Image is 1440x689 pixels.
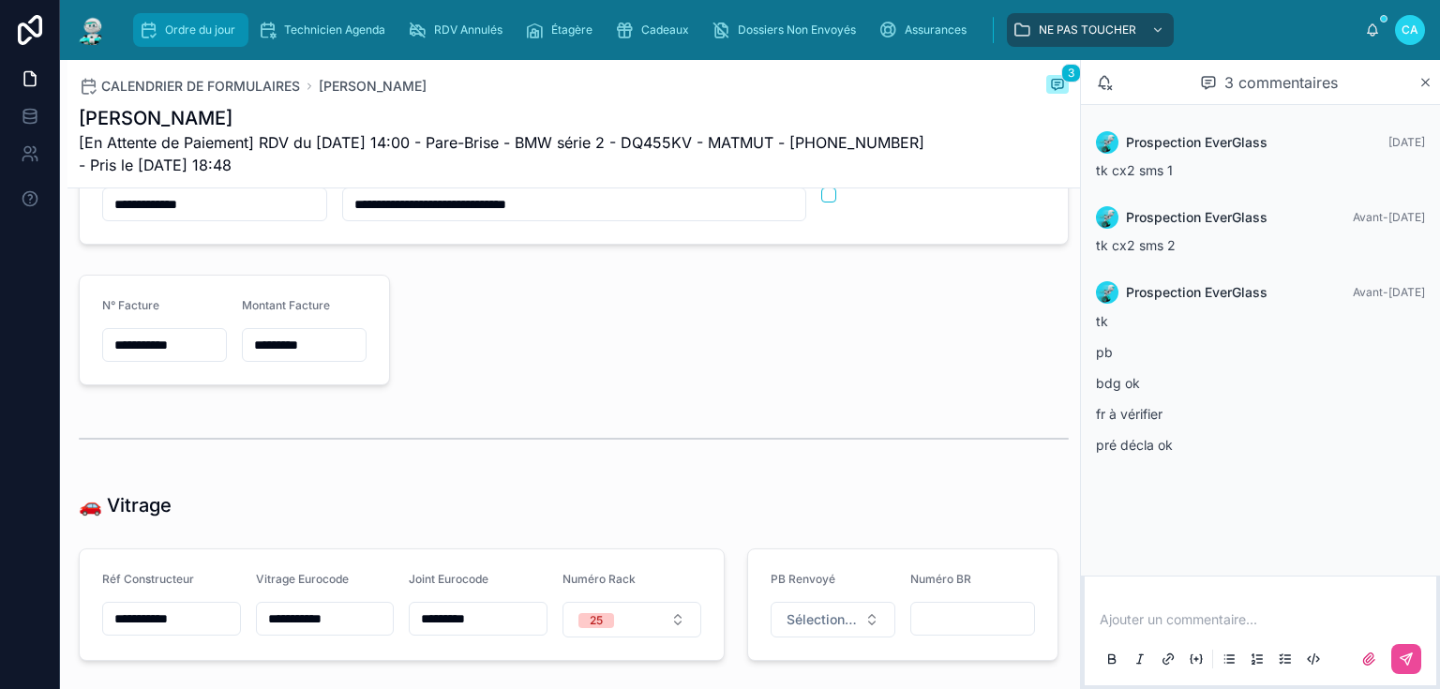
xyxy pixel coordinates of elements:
[133,13,248,47] a: Ordre du jour
[641,22,689,37] font: Cadeaux
[79,133,924,174] font: [En Attente de Paiement] RDV du [DATE] 14:00 - Pare-Brise - BMW série 2 - DQ455KV - MATMUT - [PHO...
[551,22,592,37] font: Étagère
[242,298,330,312] font: Montant Facture
[1096,313,1108,329] font: tk
[771,572,835,586] font: PB Renvoyé
[519,13,606,47] a: Étagère
[562,572,636,586] font: Numéro Rack
[79,494,172,517] font: 🚗 Vitrage
[1039,22,1136,37] font: NE PAS TOUCHER
[79,77,300,96] a: CALENDRIER DE FORMULAIRES
[873,13,980,47] a: Assurances
[409,572,488,586] font: Joint Eurocode
[590,613,603,627] font: 25
[1096,162,1173,178] font: tk cx2 sms 1
[165,22,235,37] font: Ordre du jour
[1388,135,1425,149] font: [DATE]
[1126,134,1201,150] font: Prospection
[609,13,702,47] a: Cadeaux
[738,22,856,37] font: Dossiers Non Envoyés
[124,9,1365,51] div: contenu déroulant
[1096,406,1162,422] font: fr à vérifier
[102,572,194,586] font: Réf Constructeur
[787,611,997,627] font: Sélectionnez un Renvoyer Vitrage
[1007,13,1174,47] a: NE PAS TOUCHER
[562,602,701,637] button: Bouton de sélection
[101,78,300,94] font: CALENDRIER DE FORMULAIRES
[706,13,869,47] a: Dossiers Non Envoyés
[1096,237,1176,253] font: tk cx2 sms 2
[402,13,516,47] a: RDV Annulés
[1402,22,1418,37] font: CA
[1068,66,1074,80] font: 3
[1096,344,1113,360] font: pb
[79,107,232,129] font: [PERSON_NAME]
[75,15,109,45] img: Logo de l'application
[1126,209,1201,225] font: Prospection
[1353,210,1425,224] font: Avant-[DATE]
[1205,209,1267,225] font: EverGlass
[1096,375,1140,391] font: bdg ok
[1224,73,1338,92] font: 3 commentaires
[434,22,502,37] font: RDV Annulés
[1205,284,1267,300] font: EverGlass
[319,77,427,96] a: [PERSON_NAME]
[771,602,895,637] button: Bouton de sélection
[1353,285,1425,299] font: Avant-[DATE]
[910,572,971,586] font: Numéro BR
[1046,75,1069,97] button: 3
[1096,437,1173,453] font: pré décla ok
[319,78,427,94] font: [PERSON_NAME]
[102,298,159,312] font: N° Facture
[256,572,349,586] font: Vitrage Eurocode
[905,22,967,37] font: Assurances
[284,22,385,37] font: Technicien Agenda
[1205,134,1267,150] font: EverGlass
[1126,284,1201,300] font: Prospection
[252,13,398,47] a: Technicien Agenda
